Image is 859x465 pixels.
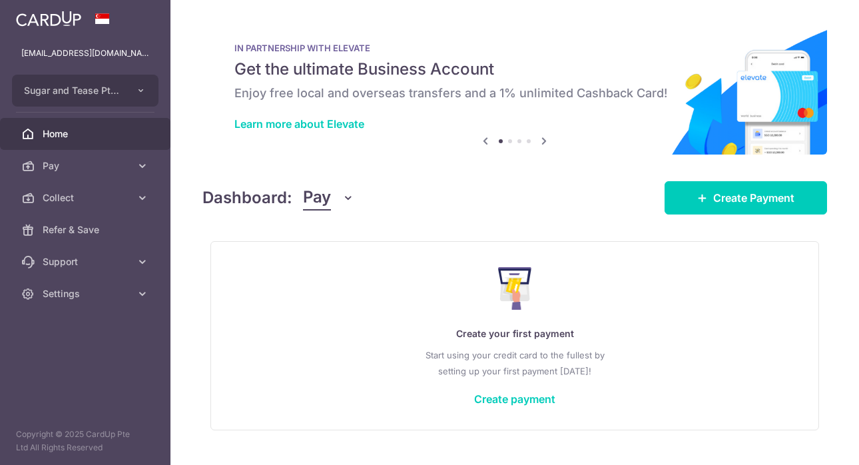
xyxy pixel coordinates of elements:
span: Settings [43,287,131,300]
p: [EMAIL_ADDRESS][DOMAIN_NAME] [21,47,149,60]
span: Pay [43,159,131,173]
span: Create Payment [713,190,794,206]
button: Sugar and Tease Pte Ltd [12,75,158,107]
h6: Enjoy free local and overseas transfers and a 1% unlimited Cashback Card! [234,85,795,101]
img: Make Payment [498,267,532,310]
h4: Dashboard: [202,186,292,210]
span: Home [43,127,131,141]
img: CardUp [16,11,81,27]
span: Collect [43,191,131,205]
a: Create Payment [665,181,827,215]
span: Pay [303,185,331,211]
a: Learn more about Elevate [234,117,364,131]
span: Sugar and Tease Pte Ltd [24,84,123,97]
h5: Get the ultimate Business Account [234,59,795,80]
a: Create payment [474,392,555,406]
p: Create your first payment [238,326,792,342]
button: Pay [303,185,354,211]
span: Support [43,255,131,268]
p: Start using your credit card to the fullest by setting up your first payment [DATE]! [238,347,792,379]
p: IN PARTNERSHIP WITH ELEVATE [234,43,795,53]
span: Refer & Save [43,223,131,236]
img: Renovation banner [202,21,827,155]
